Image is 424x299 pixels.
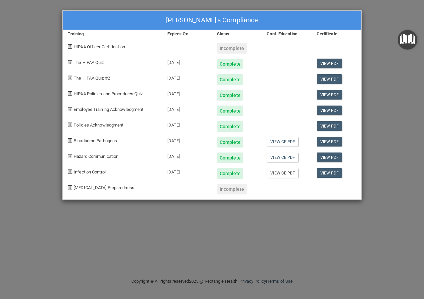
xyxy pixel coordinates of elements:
span: Infection Control [74,169,106,174]
div: [DATE] [162,116,212,132]
div: Incomplete [217,43,247,54]
div: Complete [217,121,243,132]
a: View PDF [317,59,342,68]
span: [MEDICAL_DATA] Preparedness [74,185,134,190]
div: Complete [217,59,243,69]
div: [DATE] [162,54,212,69]
a: View PDF [317,168,342,178]
div: [DATE] [162,163,212,179]
a: View CE PDF [267,137,298,147]
div: [DATE] [162,132,212,148]
a: View PDF [317,74,342,84]
div: [DATE] [162,85,212,101]
a: View PDF [317,137,342,147]
div: Complete [217,152,243,163]
span: The HIPAA Quiz #2 [74,76,110,81]
div: Certificate [312,30,361,38]
span: The HIPAA Quiz [74,60,104,65]
span: Policies Acknowledgment [74,123,123,128]
div: [PERSON_NAME]'s Compliance [63,11,361,30]
div: Expires On [162,30,212,38]
div: [DATE] [162,69,212,85]
a: View PDF [317,106,342,115]
div: [DATE] [162,101,212,116]
span: HIPAA Officer Certification [74,44,125,49]
div: Complete [217,168,243,179]
div: [DATE] [162,148,212,163]
a: View PDF [317,152,342,162]
div: Complete [217,137,243,148]
div: Cont. Education [262,30,311,38]
span: Employee Training Acknowledgment [74,107,143,112]
div: Complete [217,106,243,116]
div: Complete [217,74,243,85]
span: Bloodborne Pathogens [74,138,117,143]
div: Incomplete [217,184,247,194]
a: View PDF [317,90,342,100]
button: Open Resource Center [398,30,417,50]
a: View PDF [317,121,342,131]
span: Hazard Communication [74,154,118,159]
div: Status [212,30,262,38]
span: HIPAA Policies and Procedures Quiz [74,91,143,96]
div: Training [63,30,162,38]
a: View CE PDF [267,168,298,178]
div: Complete [217,90,243,101]
a: View CE PDF [267,152,298,162]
